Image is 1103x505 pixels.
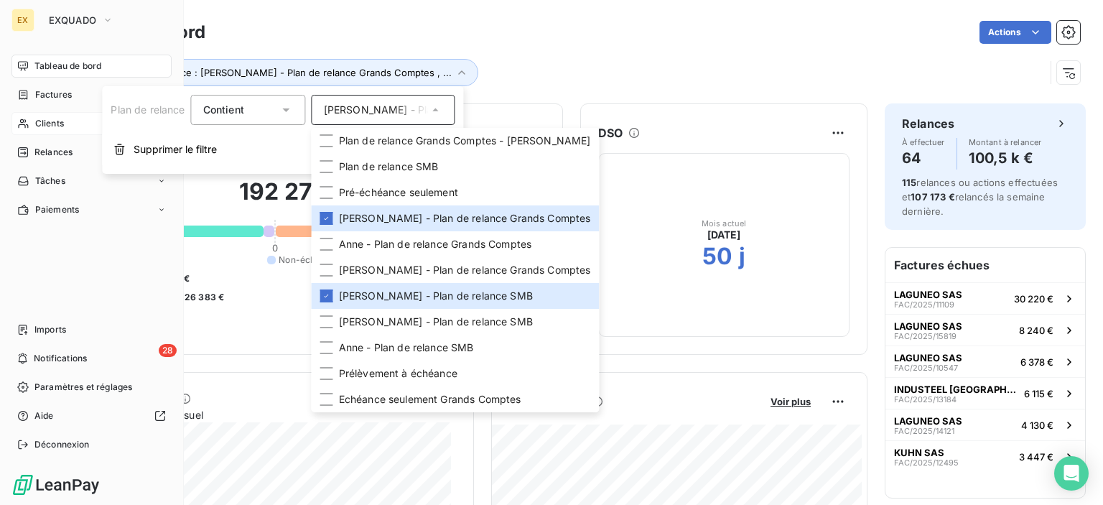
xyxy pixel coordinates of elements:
[339,392,521,407] span: Echéance seulement Grands Comptes
[885,409,1085,440] button: LAGUNEO SASFAC/2025/141214 130 €
[911,191,954,203] span: 107 173 €
[902,147,945,170] h4: 64
[702,219,747,228] span: Mois actuel
[339,159,439,174] span: Plan de relance SMB
[1024,388,1053,399] span: 6 115 €
[979,21,1051,44] button: Actions
[902,177,916,188] span: 115
[885,314,1085,346] button: LAGUNEO SASFAC/2025/158198 240 €
[894,320,962,332] span: LAGUNEO SAS
[34,60,101,73] span: Tableau de bord
[34,438,90,451] span: Déconnexion
[11,9,34,32] div: EX
[11,404,172,427] a: Aide
[894,289,962,300] span: LAGUNEO SAS
[885,377,1085,409] button: INDUSTEEL [GEOGRAPHIC_DATA]FAC/2025/131846 115 €
[34,146,73,159] span: Relances
[894,332,957,340] span: FAC/2025/15819
[1020,356,1053,368] span: 6 378 €
[134,142,217,157] span: Supprimer le filtre
[739,242,745,271] h2: j
[894,458,959,467] span: FAC/2025/12495
[159,344,177,357] span: 28
[472,127,512,139] span: Voir plus
[339,211,591,226] span: [PERSON_NAME] - Plan de relance Grands Comptes
[279,254,320,267] span: Non-échu
[894,363,958,372] span: FAC/2025/10547
[339,315,533,329] span: [PERSON_NAME] - Plan de relance SMB
[35,203,79,216] span: Paiements
[885,282,1085,314] button: LAGUNEO SASFAC/2025/1110930 220 €
[34,409,54,422] span: Aide
[902,115,954,132] h6: Relances
[894,395,957,404] span: FAC/2025/13184
[1019,451,1053,463] span: 3 447 €
[49,14,96,26] span: EXQUADO
[111,103,185,116] span: Plan de relance
[902,138,945,147] span: À effectuer
[902,177,1058,217] span: relances ou actions effectuées et relancés la semaine dernière.
[702,242,732,271] h2: 50
[35,88,72,101] span: Factures
[34,352,87,365] span: Notifications
[1021,420,1053,431] span: 4 130 €
[771,396,811,407] span: Voir plus
[81,407,379,422] span: Chiffre d'affaires mensuel
[707,228,741,242] span: [DATE]
[102,59,478,86] button: Plan de relance : [PERSON_NAME] - Plan de relance Grands Comptes , ...
[102,134,463,165] button: Supprimer le filtre
[339,134,591,148] span: Plan de relance Grands Comptes - [PERSON_NAME]
[894,300,954,309] span: FAC/2025/11109
[35,117,64,130] span: Clients
[1019,325,1053,336] span: 8 240 €
[969,147,1042,170] h4: 100,5 k €
[272,242,278,254] span: 0
[894,384,1018,395] span: INDUSTEEL [GEOGRAPHIC_DATA]
[1014,293,1053,305] span: 30 220 €
[11,473,101,496] img: Logo LeanPay
[885,248,1085,282] h6: Factures échues
[969,138,1042,147] span: Montant à relancer
[34,381,132,394] span: Paramètres et réglages
[339,366,457,381] span: Prélèvement à échéance
[1054,456,1089,491] div: Open Intercom Messenger
[894,447,944,458] span: KUHN SAS
[339,340,474,355] span: Anne - Plan de relance SMB
[339,289,533,303] span: [PERSON_NAME] - Plan de relance SMB
[894,352,962,363] span: LAGUNEO SAS
[324,103,576,117] span: [PERSON_NAME] - Plan de relance Grands Comptes
[467,126,516,139] button: Voir plus
[339,263,591,277] span: [PERSON_NAME] - Plan de relance Grands Comptes
[894,415,962,427] span: LAGUNEO SAS
[339,237,532,251] span: Anne - Plan de relance Grands Comptes
[339,185,458,200] span: Pré-échéance seulement
[598,124,623,142] h6: DSO
[203,103,244,116] span: Contient
[894,427,954,435] span: FAC/2025/14121
[34,323,66,336] span: Imports
[885,440,1085,472] button: KUHN SASFAC/2025/124953 447 €
[180,291,224,304] span: -26 383 €
[35,175,65,187] span: Tâches
[123,67,452,78] span: Plan de relance : [PERSON_NAME] - Plan de relance Grands Comptes , ...
[885,346,1085,377] button: LAGUNEO SASFAC/2025/105476 378 €
[766,395,815,408] button: Voir plus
